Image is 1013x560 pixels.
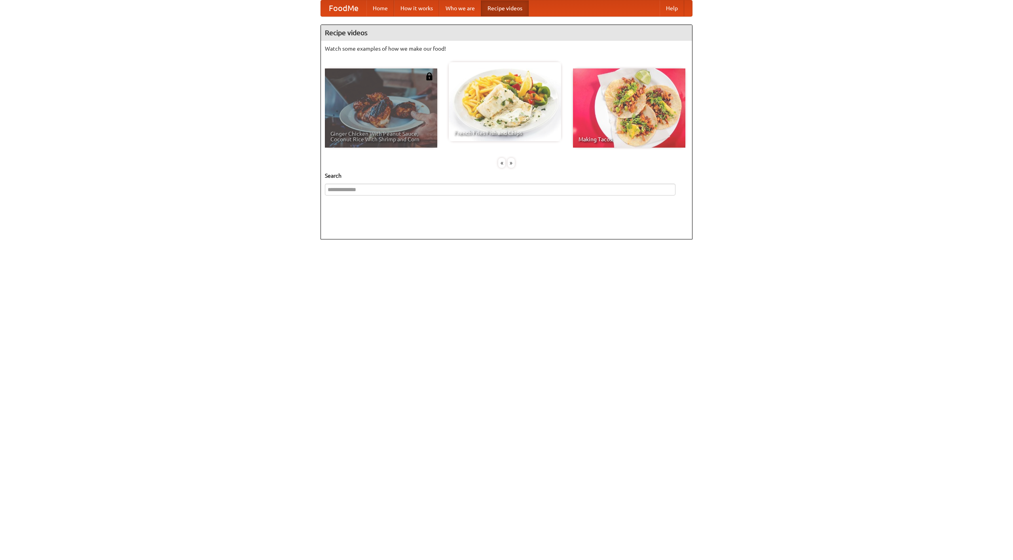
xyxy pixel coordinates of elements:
h5: Search [325,172,688,180]
p: Watch some examples of how we make our food! [325,45,688,53]
img: 483408.png [425,72,433,80]
a: Who we are [439,0,481,16]
div: « [498,158,505,168]
a: Making Tacos [573,68,685,148]
a: Home [366,0,394,16]
a: FoodMe [321,0,366,16]
span: French Fries Fish and Chips [454,130,556,136]
a: How it works [394,0,439,16]
h4: Recipe videos [321,25,692,41]
span: Making Tacos [579,137,680,142]
div: » [508,158,515,168]
a: French Fries Fish and Chips [449,62,561,141]
a: Recipe videos [481,0,529,16]
a: Help [660,0,684,16]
